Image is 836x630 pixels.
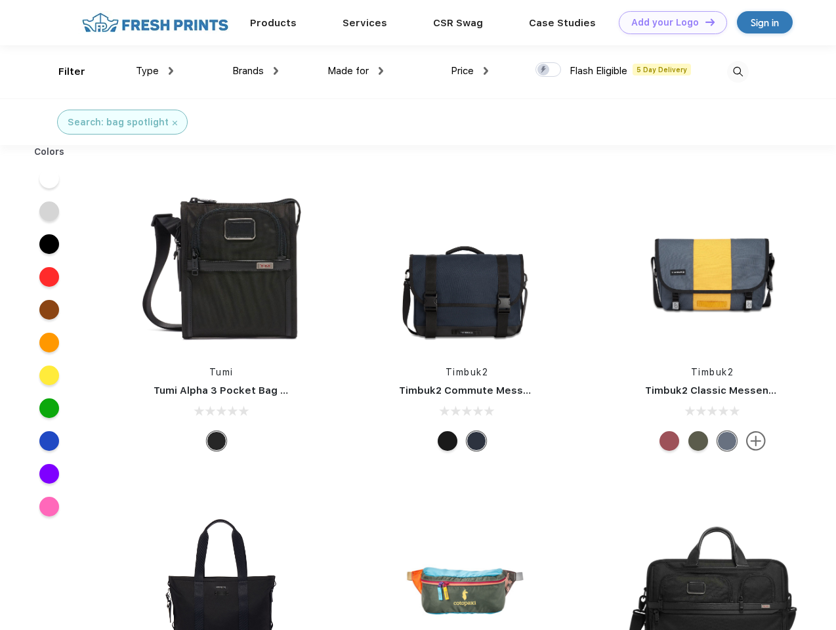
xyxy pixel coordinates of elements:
a: Timbuk2 Classic Messenger Bag [645,385,808,396]
img: DT [705,18,715,26]
img: dropdown.png [379,67,383,75]
img: fo%20logo%202.webp [78,11,232,34]
div: Add your Logo [631,17,699,28]
div: Eco Lightbeam [717,431,737,451]
img: filter_cancel.svg [173,121,177,125]
span: Price [451,65,474,77]
img: desktop_search.svg [727,61,749,83]
div: Eco Army [688,431,708,451]
a: Sign in [737,11,793,33]
a: Tumi [209,367,234,377]
div: Search: bag spotlight [68,115,169,129]
a: Products [250,17,297,29]
a: Tumi Alpha 3 Pocket Bag Small [154,385,307,396]
span: Brands [232,65,264,77]
a: Timbuk2 [446,367,489,377]
a: Timbuk2 Commute Messenger Bag [399,385,575,396]
span: Made for [327,65,369,77]
span: Type [136,65,159,77]
a: Timbuk2 [691,367,734,377]
div: Eco Black [438,431,457,451]
img: func=resize&h=266 [625,178,800,352]
div: Eco Collegiate Red [659,431,679,451]
img: dropdown.png [169,67,173,75]
div: Filter [58,64,85,79]
span: 5 Day Delivery [633,64,691,75]
div: Eco Nautical [467,431,486,451]
img: dropdown.png [484,67,488,75]
div: Black [207,431,226,451]
img: dropdown.png [274,67,278,75]
div: Sign in [751,15,779,30]
img: more.svg [746,431,766,451]
span: Flash Eligible [570,65,627,77]
img: func=resize&h=266 [134,178,308,352]
div: Colors [24,145,75,159]
img: func=resize&h=266 [379,178,554,352]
